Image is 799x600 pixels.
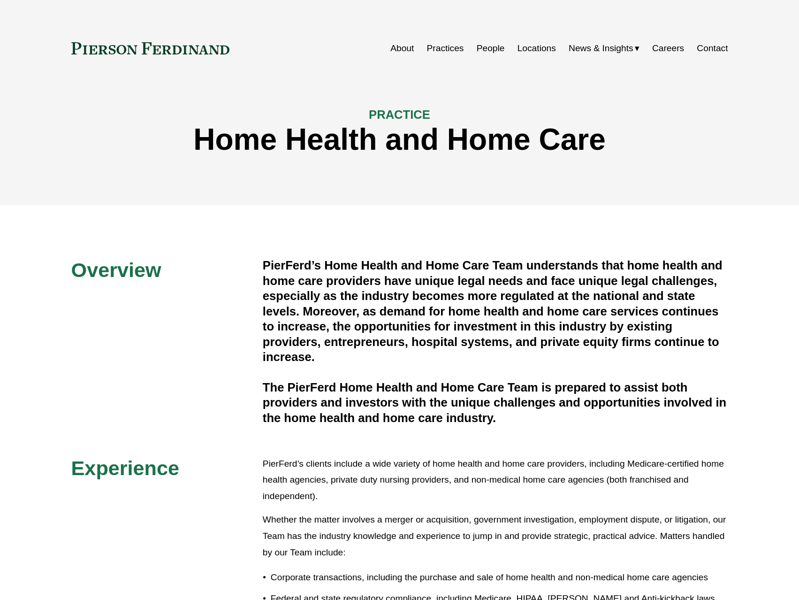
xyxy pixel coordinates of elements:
a: folder dropdown [569,39,639,57]
h1: Home Health and Home Care [71,123,728,157]
span: News & Insights [569,40,633,57]
span: PRACTICE [369,108,430,121]
p: PierFerd’s clients include a wide variety of home health and home care providers, including Medic... [263,456,728,505]
span: Experience [71,457,179,479]
a: Careers [652,39,684,57]
p: Corporate transactions, including the purchase and sale of home health and non-medical home care ... [271,569,728,586]
a: Practices [427,39,464,57]
a: Contact [697,39,728,57]
a: Locations [517,39,556,57]
span: Overview [71,259,161,281]
a: People [477,39,505,57]
h4: PierFerd’s Home Health and Home Care Team understands that home health and home care providers ha... [263,258,728,364]
a: About [390,39,414,57]
h4: The PierFerd Home Health and Home Care Team is prepared to assist both providers and investors wi... [263,380,728,425]
p: Whether the matter involves a merger or acquisition, government investigation, employment dispute... [263,512,728,561]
